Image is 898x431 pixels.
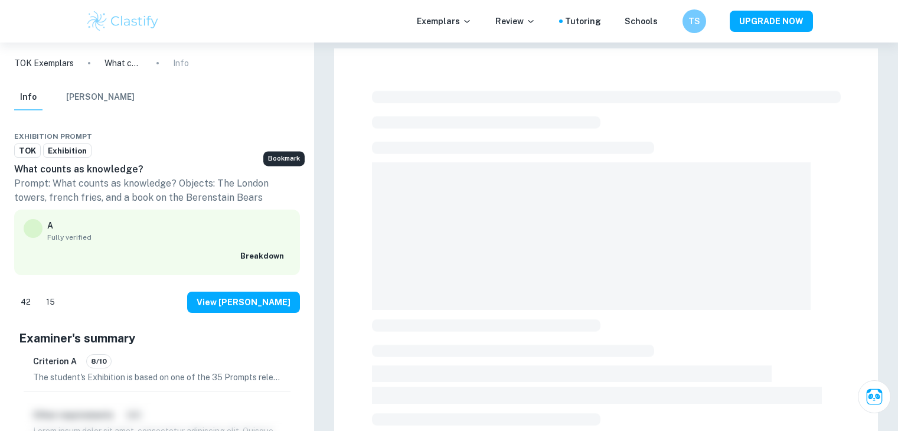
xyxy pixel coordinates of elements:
[730,11,813,32] button: UPGRADE NOW
[237,247,290,265] button: Breakdown
[33,355,77,368] h6: Criterion A
[14,131,92,142] span: Exhibition Prompt
[263,151,305,166] div: Bookmark
[33,371,281,384] p: The student's Exhibition is based on one of the 35 Prompts released by the IBO, specifically the ...
[47,219,53,232] p: A
[14,177,300,205] p: Prompt: What counts as knowledge? Objects: The London towers, french fries, and a book on the Ber...
[279,129,288,143] div: Bookmark
[290,129,300,143] div: Report issue
[173,57,189,70] p: Info
[565,15,601,28] a: Tutoring
[667,18,673,24] button: Help and Feedback
[255,129,264,143] div: Share
[14,296,37,308] span: 42
[687,15,701,28] h6: TS
[87,356,111,367] span: 8/10
[858,380,891,413] button: Ask Clai
[495,15,535,28] p: Review
[14,143,41,158] a: TOK
[625,15,658,28] a: Schools
[47,232,290,243] span: Fully verified
[683,9,706,33] button: TS
[44,145,91,157] span: Exhibition
[15,145,40,157] span: TOK
[14,84,43,110] button: Info
[267,129,276,143] div: Download
[40,293,61,312] div: Dislike
[86,9,161,33] img: Clastify logo
[40,296,61,308] span: 15
[105,57,142,70] p: What counts as knowledge?
[14,162,300,177] h6: What counts as knowledge?
[43,143,92,158] a: Exhibition
[14,57,74,70] a: TOK Exemplars
[14,293,37,312] div: Like
[19,329,295,347] h5: Examiner's summary
[187,292,300,313] button: View [PERSON_NAME]
[417,15,472,28] p: Exemplars
[66,84,135,110] button: [PERSON_NAME]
